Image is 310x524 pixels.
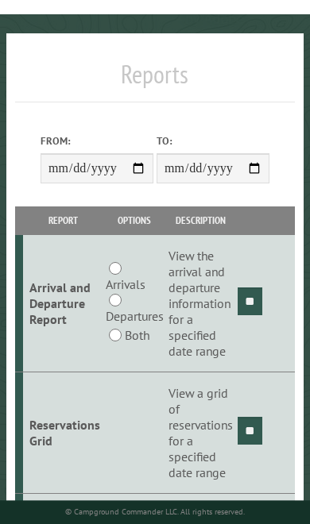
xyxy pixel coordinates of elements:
[166,372,235,494] td: View a grid of reservations for a specified date range
[23,372,103,494] td: Reservations Grid
[106,275,145,294] label: Arrivals
[41,133,153,148] label: From:
[65,507,245,517] small: © Campground Commander LLC. All rights reserved.
[125,326,149,345] label: Both
[166,206,235,234] th: Description
[166,235,235,372] td: View the arrival and departure information for a specified date range
[157,133,269,148] label: To:
[106,306,164,326] label: Departures
[15,59,294,102] h1: Reports
[103,206,165,234] th: Options
[23,206,103,234] th: Report
[23,235,103,372] td: Arrival and Departure Report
